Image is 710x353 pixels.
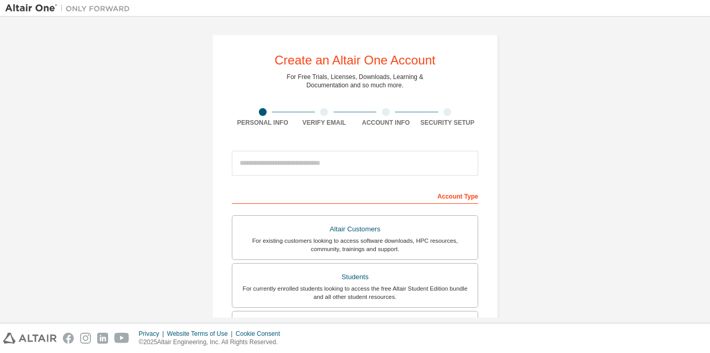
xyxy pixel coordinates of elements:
[232,187,478,204] div: Account Type
[239,284,471,301] div: For currently enrolled students looking to access the free Altair Student Edition bundle and all ...
[97,333,108,344] img: linkedin.svg
[139,330,167,338] div: Privacy
[5,3,135,14] img: Altair One
[294,119,356,127] div: Verify Email
[3,333,57,344] img: altair_logo.svg
[139,338,286,347] p: © 2025 Altair Engineering, Inc. All Rights Reserved.
[355,119,417,127] div: Account Info
[287,73,424,89] div: For Free Trials, Licenses, Downloads, Learning & Documentation and so much more.
[235,330,286,338] div: Cookie Consent
[274,54,436,67] div: Create an Altair One Account
[167,330,235,338] div: Website Terms of Use
[63,333,74,344] img: facebook.svg
[80,333,91,344] img: instagram.svg
[239,222,471,237] div: Altair Customers
[232,119,294,127] div: Personal Info
[239,318,471,332] div: Faculty
[417,119,479,127] div: Security Setup
[114,333,129,344] img: youtube.svg
[239,270,471,284] div: Students
[239,237,471,253] div: For existing customers looking to access software downloads, HPC resources, community, trainings ...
